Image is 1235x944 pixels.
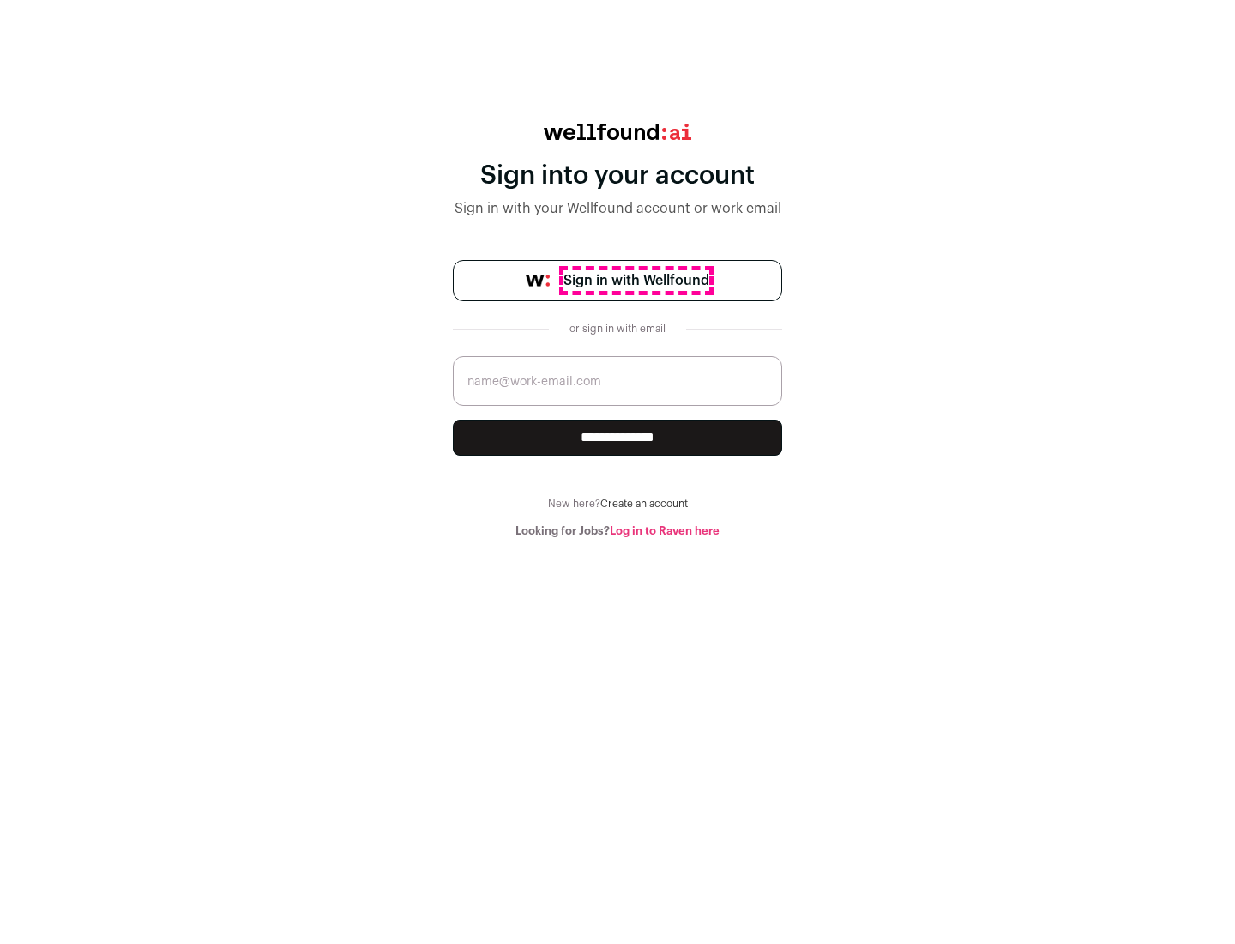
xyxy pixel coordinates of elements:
[563,322,672,336] div: or sign in with email
[453,160,782,191] div: Sign into your account
[544,124,691,140] img: wellfound:ai
[610,525,720,536] a: Log in to Raven here
[563,270,709,291] span: Sign in with Wellfound
[526,275,550,287] img: wellfound-symbol-flush-black-fb3c872781a75f747ccb3a119075da62bfe97bd399995f84a933054e44a575c4.png
[453,497,782,511] div: New here?
[453,198,782,219] div: Sign in with your Wellfound account or work email
[600,499,688,509] a: Create an account
[453,260,782,301] a: Sign in with Wellfound
[453,524,782,538] div: Looking for Jobs?
[453,356,782,406] input: name@work-email.com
